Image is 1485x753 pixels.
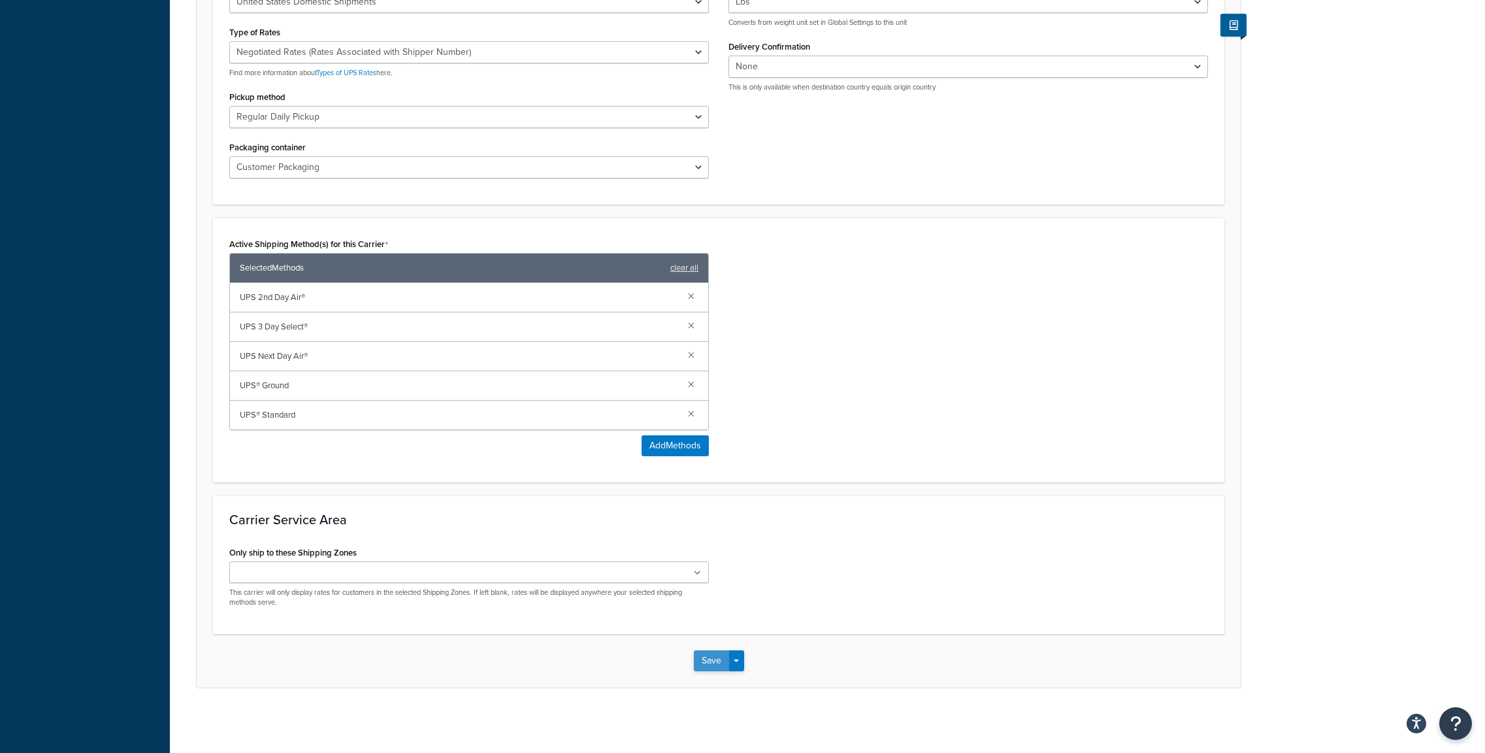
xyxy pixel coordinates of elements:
p: Find more information about here. [229,68,709,78]
p: This carrier will only display rates for customers in the selected Shipping Zones. If left blank,... [229,588,709,608]
a: clear all [670,259,698,277]
label: Type of Rates [229,27,280,37]
a: Types of UPS Rates [316,67,376,78]
label: Packaging container [229,142,306,152]
p: This is only available when destination country equals origin country [728,82,1208,92]
h3: Carrier Service Area [229,512,1208,527]
span: UPS 3 Day Select® [240,318,677,336]
label: Only ship to these Shipping Zones [229,548,357,558]
span: UPS® Standard [240,406,677,424]
label: Delivery Confirmation [728,42,810,52]
span: UPS 2nd Day Air® [240,288,677,307]
label: Pickup method [229,92,286,102]
p: Converts from weight unit set in Global Settings to this unit [728,18,1208,27]
span: UPS® Ground [240,376,677,395]
button: Show Help Docs [1220,14,1247,37]
label: Active Shipping Method(s) for this Carrier [229,239,388,250]
button: Save [694,650,729,671]
span: UPS Next Day Air® [240,347,677,365]
button: Open Resource Center [1439,707,1472,740]
span: Selected Methods [240,259,664,277]
button: AddMethods [642,435,709,456]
